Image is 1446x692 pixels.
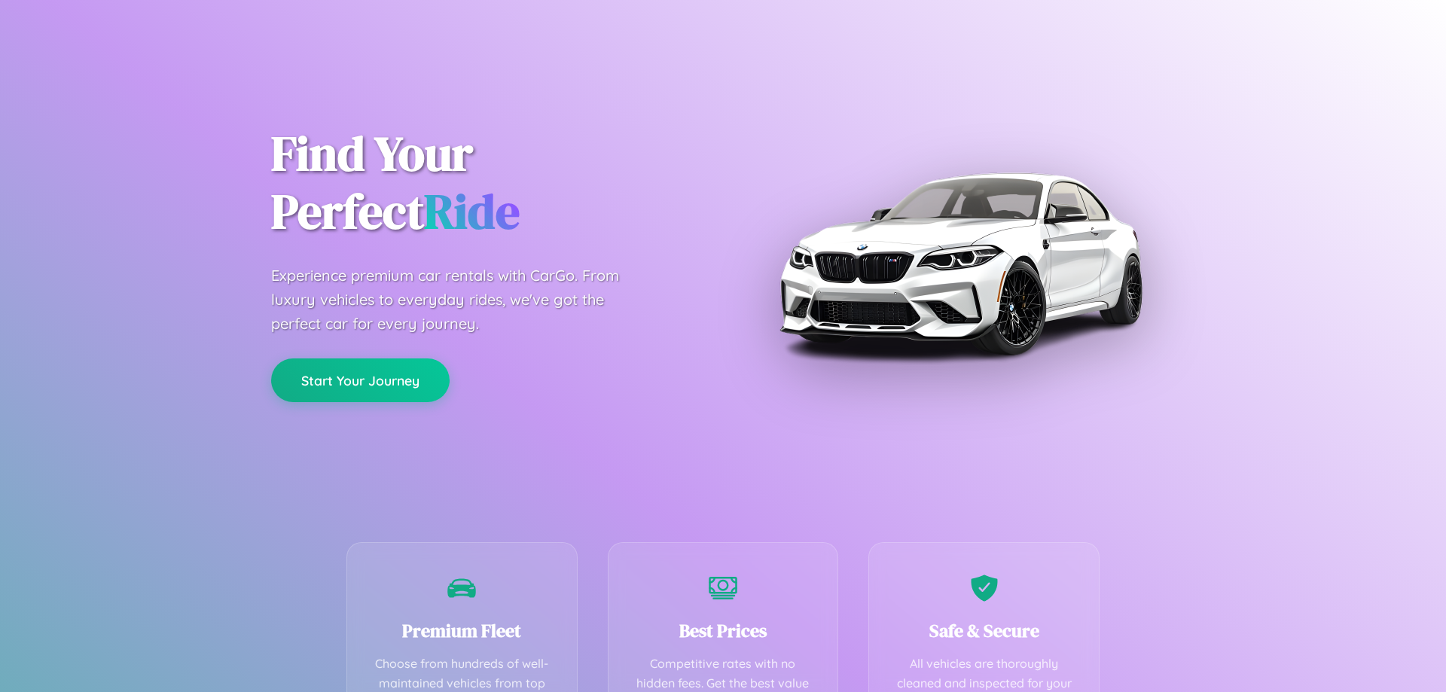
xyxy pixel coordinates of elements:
[370,618,554,643] h3: Premium Fleet
[271,264,648,336] p: Experience premium car rentals with CarGo. From luxury vehicles to everyday rides, we've got the ...
[271,125,700,241] h1: Find Your Perfect
[424,178,520,244] span: Ride
[772,75,1149,452] img: Premium BMW car rental vehicle
[271,358,450,402] button: Start Your Journey
[631,618,816,643] h3: Best Prices
[892,618,1076,643] h3: Safe & Secure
